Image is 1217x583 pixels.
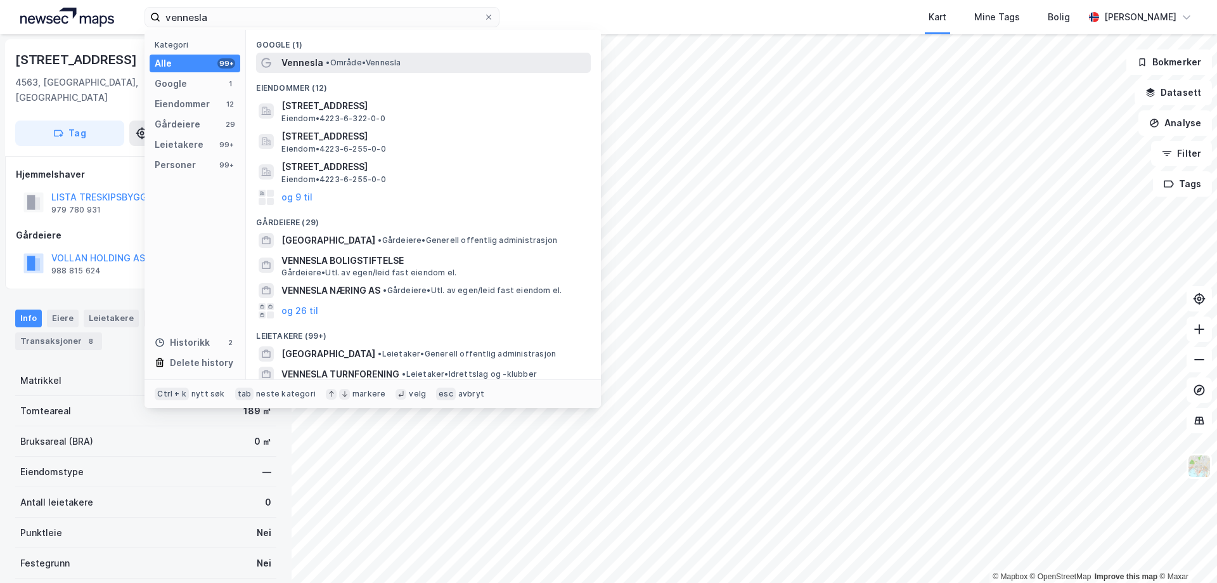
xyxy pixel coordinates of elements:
div: Ctrl + k [155,388,189,400]
a: Mapbox [993,572,1027,581]
span: VENNESLA BOLIGSTIFTELSE [281,253,586,268]
div: Gårdeiere [155,117,200,132]
div: 1 [225,79,235,89]
div: 99+ [217,58,235,69]
span: [STREET_ADDRESS] [281,159,586,174]
div: Datasett [144,310,191,327]
span: Leietaker • Idrettslag og -klubber [402,369,537,379]
div: 8 [84,335,97,348]
span: [GEOGRAPHIC_DATA] [281,346,375,362]
div: Personer [155,157,196,173]
span: Gårdeiere • Utl. av egen/leid fast eiendom el. [281,268,456,278]
div: Historikk [155,335,210,350]
span: • [383,285,387,295]
div: Eiendommer [155,96,210,112]
div: Tomteareal [20,403,71,419]
div: Eiere [47,310,79,327]
div: Google (1) [246,30,601,53]
div: markere [352,389,385,399]
button: og 9 til [281,190,312,205]
div: Alle [155,56,172,71]
div: Nei [257,556,271,571]
div: Leietakere [155,137,203,152]
span: Eiendom • 4223-6-255-0-0 [281,144,385,154]
div: 189 ㎡ [243,403,271,419]
div: Delete history [170,355,233,370]
div: Eiendommer (12) [246,73,601,96]
div: Antall leietakere [20,495,93,510]
div: Leietakere [84,310,139,327]
div: Gårdeiere [16,228,276,243]
div: 2 [225,337,235,348]
button: Tags [1153,171,1212,197]
button: Tag [15,121,124,146]
div: 12 [225,99,235,109]
span: Eiendom • 4223-6-255-0-0 [281,174,385,185]
span: • [402,369,406,379]
div: Mine Tags [974,10,1020,25]
div: 988 815 624 [51,266,101,276]
div: 4563, [GEOGRAPHIC_DATA], [GEOGRAPHIC_DATA] [15,75,210,105]
span: Leietaker • Generell offentlig administrasjon [378,349,556,359]
div: Bruksareal (BRA) [20,434,93,449]
span: VENNESLA NÆRING AS [281,283,380,298]
div: Leietakere (99+) [246,321,601,344]
div: Transaksjoner [15,332,102,350]
div: Nei [257,525,271,540]
span: Gårdeiere • Generell offentlig administrasjon [378,235,557,246]
span: [STREET_ADDRESS] [281,98,586,114]
button: og 26 til [281,303,318,318]
div: 29 [225,119,235,129]
a: OpenStreetMap [1030,572,1091,581]
button: Datasett [1135,80,1212,105]
span: • [326,58,330,67]
div: Eiendomstype [20,464,84,480]
div: Google [155,76,187,91]
button: Filter [1151,141,1212,166]
div: Info [15,310,42,327]
div: esc [436,388,456,400]
div: Festegrunn [20,556,70,571]
div: avbryt [458,389,484,399]
button: Bokmerker [1126,49,1212,75]
span: [GEOGRAPHIC_DATA] [281,233,375,248]
div: 0 [265,495,271,510]
div: Hjemmelshaver [16,167,276,182]
div: Kategori [155,40,240,49]
div: Bolig [1048,10,1070,25]
span: VENNESLA TURNFORENING [281,367,399,382]
img: logo.a4113a55bc3d86da70a041830d287a7e.svg [20,8,114,27]
div: 979 780 931 [51,205,101,215]
div: Matrikkel [20,373,61,388]
div: Punktleie [20,525,62,540]
div: nytt søk [191,389,225,399]
div: [STREET_ADDRESS] [15,49,139,70]
span: Vennesla [281,55,323,70]
div: 99+ [217,160,235,170]
iframe: Chat Widget [1154,522,1217,583]
div: neste kategori [256,389,316,399]
span: • [378,349,382,358]
div: velg [409,389,426,399]
span: Område • Vennesla [326,58,401,68]
div: Gårdeiere (29) [246,207,601,230]
input: Søk på adresse, matrikkel, gårdeiere, leietakere eller personer [160,8,484,27]
div: [PERSON_NAME] [1104,10,1176,25]
div: Kart [929,10,946,25]
span: Gårdeiere • Utl. av egen/leid fast eiendom el. [383,285,562,296]
div: tab [235,388,254,400]
img: Z [1187,454,1211,478]
span: Eiendom • 4223-6-322-0-0 [281,114,385,124]
div: — [262,464,271,480]
a: Improve this map [1095,572,1157,581]
span: [STREET_ADDRESS] [281,129,586,144]
div: 0 ㎡ [254,434,271,449]
button: Analyse [1138,110,1212,136]
span: • [378,235,382,245]
div: 99+ [217,140,235,150]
